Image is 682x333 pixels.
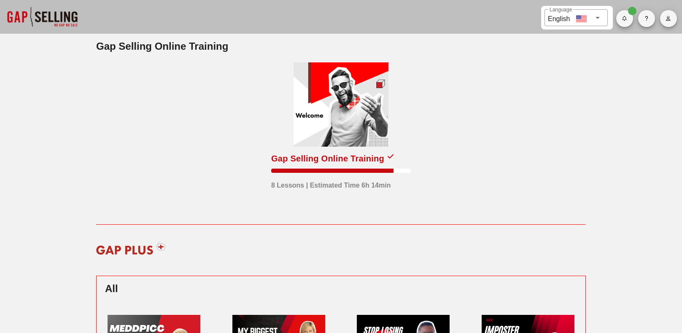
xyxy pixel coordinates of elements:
[545,9,608,26] div: LanguageEnglish
[548,12,570,24] div: English
[550,7,572,13] label: Language
[91,236,171,261] img: gap-plus-logo-red.svg
[628,7,636,15] span: Badge
[96,39,586,54] h2: Gap Selling Online Training
[271,152,384,165] div: Gap Selling Online Training
[271,176,391,191] div: 8 Lessons | Estimated Time 6h 14min
[105,281,577,296] h2: All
